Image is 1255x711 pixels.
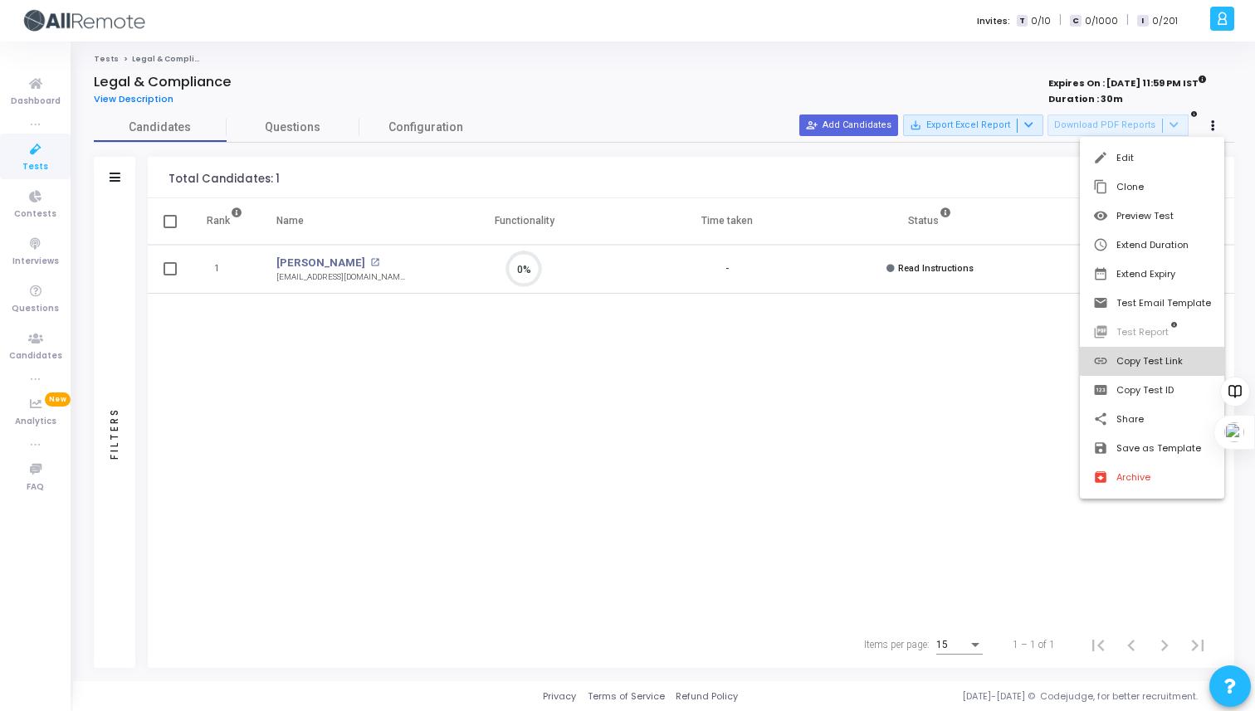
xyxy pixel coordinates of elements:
button: Test Email Template [1080,289,1224,318]
button: Test Report [1080,318,1224,347]
mat-icon: email [1093,295,1110,312]
button: Copy Test Link [1080,347,1224,376]
mat-icon: save [1093,441,1110,457]
mat-icon: share [1093,412,1110,428]
mat-icon: visibility [1093,208,1110,225]
mat-icon: schedule [1093,237,1110,254]
mat-icon: archive [1093,470,1110,486]
button: Extend Duration [1080,231,1224,260]
button: Edit [1080,144,1224,173]
mat-icon: content_copy [1093,179,1110,196]
button: Copy Test ID [1080,376,1224,405]
mat-icon: edit [1093,150,1110,167]
mat-icon: date_range [1093,266,1110,283]
button: Archive [1080,463,1224,492]
button: Preview Test [1080,202,1224,231]
button: Save as Template [1080,434,1224,463]
button: Extend Expiry [1080,260,1224,289]
button: Clone [1080,173,1224,202]
mat-icon: link [1093,353,1110,370]
mat-icon: pin [1093,382,1110,399]
button: Share [1080,405,1224,434]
